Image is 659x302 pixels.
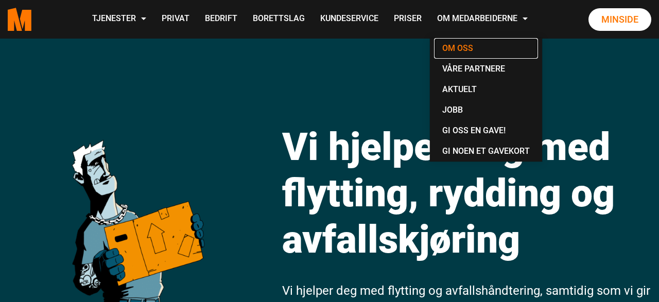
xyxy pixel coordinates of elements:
a: Bedrift [197,1,245,38]
a: Gi noen et gavekort [434,141,538,162]
a: Tjenester [84,1,154,38]
a: Priser [386,1,429,38]
h1: Vi hjelper deg med flytting, rydding og avfallskjøring [282,123,651,262]
a: Borettslag [245,1,313,38]
a: Kundeservice [313,1,386,38]
a: Minside [588,8,651,31]
a: Om oss [434,38,538,59]
a: Våre partnere [434,59,538,79]
a: Jobb [434,100,538,120]
a: Gi oss en gave! [434,120,538,141]
a: Aktuelt [434,79,538,100]
a: Privat [154,1,197,38]
a: Om Medarbeiderne [429,1,535,38]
